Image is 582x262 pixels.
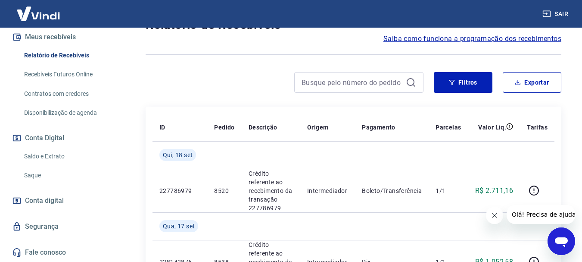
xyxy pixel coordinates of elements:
p: Parcelas [436,123,461,132]
input: Busque pelo número do pedido [302,76,402,89]
a: Segurança [10,217,118,236]
iframe: Mensagem da empresa [507,205,575,224]
p: 1/1 [436,186,461,195]
button: Exportar [503,72,561,93]
a: Fale conosco [10,243,118,262]
a: Conta digital [10,191,118,210]
p: Pedido [214,123,234,132]
p: Origem [307,123,328,132]
button: Filtros [434,72,492,93]
button: Meus recebíveis [10,28,118,47]
a: Saiba como funciona a programação dos recebimentos [383,34,561,44]
a: Saque [21,167,118,184]
button: Conta Digital [10,129,118,148]
p: Boleto/Transferência [362,186,422,195]
p: 227786979 [159,186,200,195]
p: R$ 2.711,16 [475,186,513,196]
p: Intermediador [307,186,348,195]
img: Vindi [10,0,66,27]
iframe: Fechar mensagem [486,207,503,224]
a: Relatório de Recebíveis [21,47,118,64]
a: Disponibilização de agenda [21,104,118,122]
span: Olá! Precisa de ajuda? [5,6,72,13]
p: ID [159,123,165,132]
span: Conta digital [25,195,64,207]
a: Contratos com credores [21,85,118,103]
p: 8520 [214,186,234,195]
a: Saldo e Extrato [21,148,118,165]
button: Sair [541,6,572,22]
span: Qui, 18 set [163,151,193,159]
iframe: Botão para abrir a janela de mensagens [548,227,575,255]
p: Tarifas [527,123,548,132]
p: Descrição [249,123,277,132]
span: Qua, 17 set [163,222,195,230]
a: Recebíveis Futuros Online [21,66,118,83]
p: Crédito referente ao recebimento da transação 227786979 [249,169,293,212]
p: Valor Líq. [478,123,506,132]
p: Pagamento [362,123,395,132]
